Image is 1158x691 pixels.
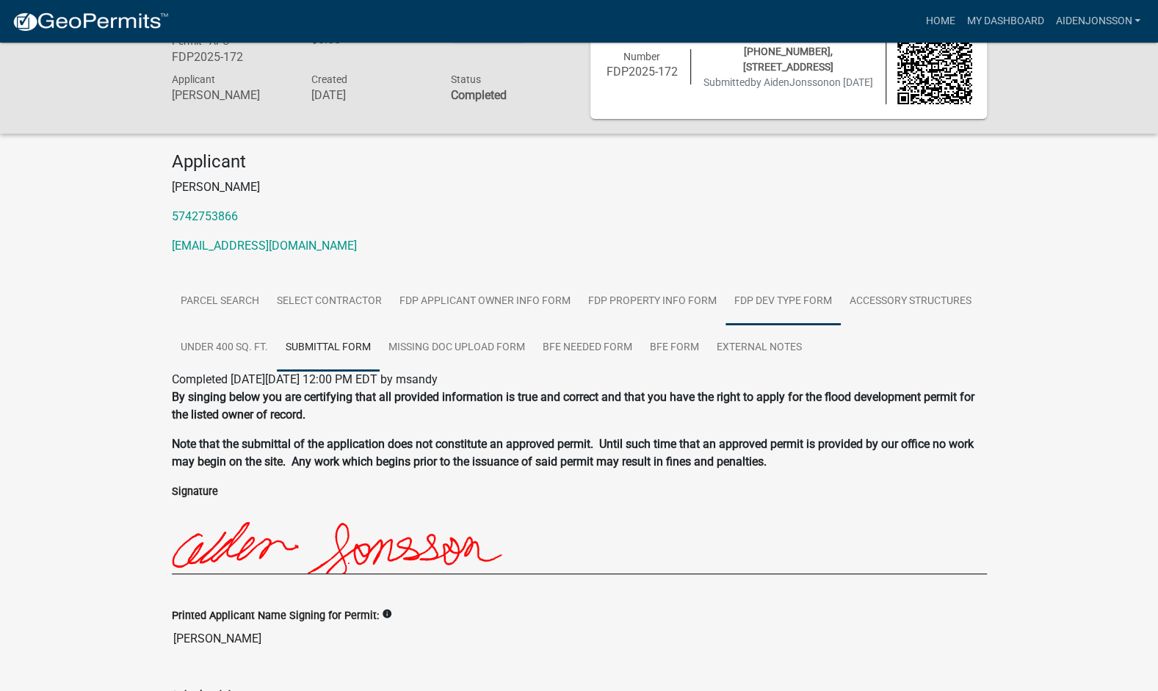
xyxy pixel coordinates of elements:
[172,73,215,85] span: Applicant
[960,7,1049,35] a: My Dashboard
[743,46,833,73] span: [PHONE_NUMBER], [STREET_ADDRESS]
[641,325,708,372] a: BFE Form
[623,51,660,62] span: Number
[172,437,974,468] strong: Note that the submittal of the application does not constitute an approved permit. Until such tim...
[268,278,391,325] a: Select contractor
[708,325,811,372] a: External Notes
[172,390,974,422] strong: By singing below you are certifying that all provided information is true and correct and that yo...
[919,7,960,35] a: Home
[579,278,725,325] a: FDP Property Info Form
[172,372,438,386] span: Completed [DATE][DATE] 12:00 PM EDT by msandy
[841,278,980,325] a: Accessory Structures
[172,239,357,253] a: [EMAIL_ADDRESS][DOMAIN_NAME]
[172,209,238,223] a: 5742753866
[277,325,380,372] a: Submittal Form
[391,278,579,325] a: FDP Applicant Owner Info Form
[172,178,987,196] p: [PERSON_NAME]
[1049,7,1146,35] a: AidenJonsson
[311,88,428,102] h6: [DATE]
[172,611,379,621] label: Printed Applicant Name Signing for Permit:
[703,76,873,88] span: Submitted on [DATE]
[534,325,641,372] a: BFE Needed Form
[172,88,289,102] h6: [PERSON_NAME]
[172,500,772,574] img: 9HoXHrAAAABklEQVQDABGnN2hRnlkvAAAAAElFTkSuQmCC
[311,73,347,85] span: Created
[380,325,534,372] a: Missing Doc Upload Form
[172,278,268,325] a: Parcel search
[750,76,829,88] span: by AidenJonsson
[450,73,480,85] span: Status
[605,65,680,79] h6: FDP2025-172
[382,609,392,619] i: info
[897,29,972,104] img: QR code
[725,278,841,325] a: FDP Dev Type Form
[172,151,987,173] h4: Applicant
[172,325,277,372] a: Under 400 Sq. Ft.
[172,487,218,497] label: Signature
[172,50,289,64] h6: FDP2025-172
[450,88,506,102] strong: Completed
